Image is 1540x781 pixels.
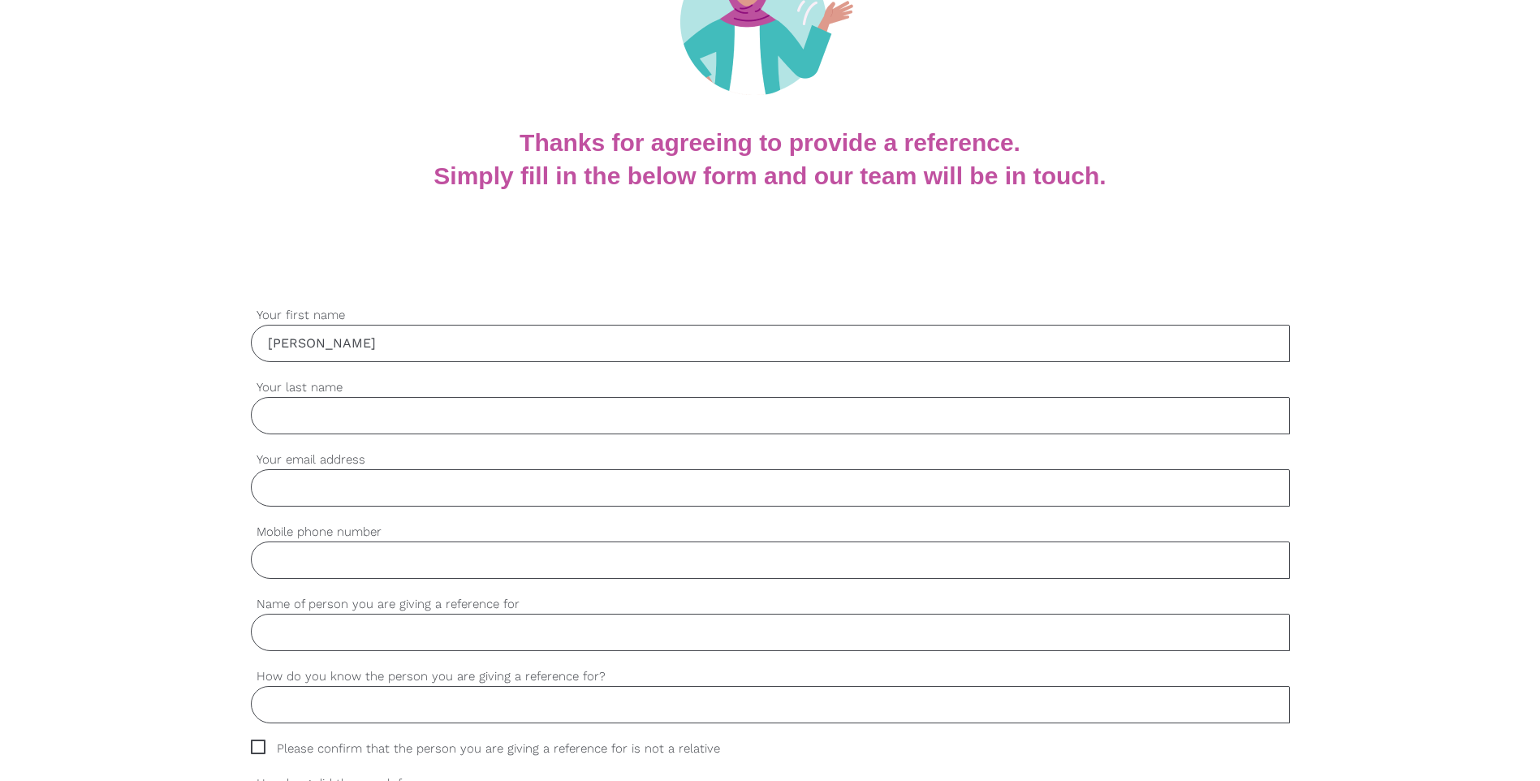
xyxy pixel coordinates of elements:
label: Your last name [251,378,1290,397]
label: Name of person you are giving a reference for [251,595,1290,614]
label: Your email address [251,451,1290,469]
label: Your first name [251,306,1290,325]
b: Thanks for agreeing to provide a reference. [520,129,1020,156]
b: Simply fill in the below form and our team will be in touch. [434,162,1106,189]
label: How do you know the person you are giving a reference for? [251,667,1290,686]
span: Please confirm that the person you are giving a reference for is not a relative [251,740,751,758]
label: Mobile phone number [251,523,1290,542]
